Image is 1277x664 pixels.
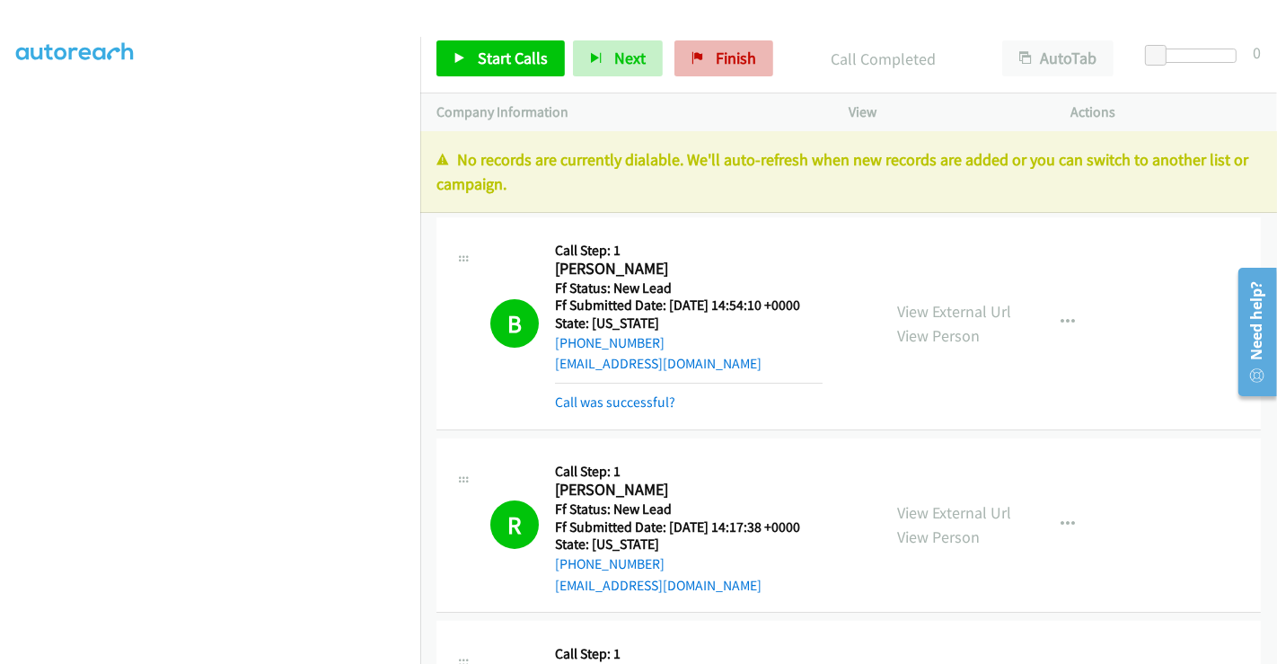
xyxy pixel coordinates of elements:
[849,102,1039,123] p: View
[614,48,646,68] span: Next
[1071,102,1262,123] p: Actions
[897,325,980,346] a: View Person
[1002,40,1114,76] button: AutoTab
[897,301,1011,322] a: View External Url
[555,500,823,518] h5: Ff Status: New Lead
[897,502,1011,523] a: View External Url
[555,242,823,260] h5: Call Step: 1
[716,48,756,68] span: Finish
[555,463,823,481] h5: Call Step: 1
[555,394,675,411] a: Call was successful?
[490,299,539,348] h1: B
[555,536,823,553] h5: State: [US_STATE]
[674,40,773,76] a: Finish
[555,314,823,332] h5: State: [US_STATE]
[555,480,823,500] h2: [PERSON_NAME]
[1154,49,1237,63] div: Delay between calls (in seconds)
[555,518,823,536] h5: Ff Submitted Date: [DATE] 14:17:38 +0000
[436,40,565,76] a: Start Calls
[555,355,762,372] a: [EMAIL_ADDRESS][DOMAIN_NAME]
[555,555,665,572] a: [PHONE_NUMBER]
[555,334,665,351] a: [PHONE_NUMBER]
[1226,261,1277,403] iframe: Resource Center
[797,47,970,71] p: Call Completed
[555,645,823,663] h5: Call Step: 1
[1253,40,1261,65] div: 0
[490,500,539,549] h1: R
[897,527,980,547] a: View Person
[555,279,823,297] h5: Ff Status: New Lead
[478,48,548,68] span: Start Calls
[573,40,663,76] button: Next
[555,259,823,279] h2: [PERSON_NAME]
[555,297,823,314] h5: Ff Submitted Date: [DATE] 14:54:10 +0000
[436,102,816,123] p: Company Information
[436,147,1261,196] p: No records are currently dialable. We'll auto-refresh when new records are added or you can switc...
[555,577,762,594] a: [EMAIL_ADDRESS][DOMAIN_NAME]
